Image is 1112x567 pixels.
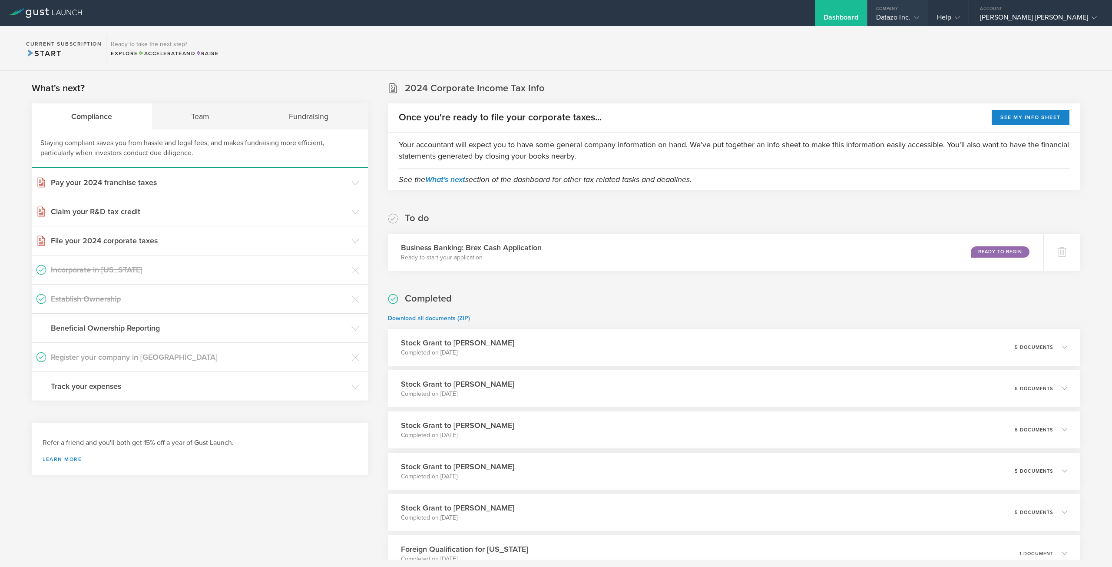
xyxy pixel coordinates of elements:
[824,13,858,26] div: Dashboard
[32,82,85,95] h2: What's next?
[195,50,218,56] span: Raise
[51,235,347,246] h3: File your 2024 corporate taxes
[401,472,514,481] p: Completed on [DATE]
[405,212,429,225] h2: To do
[980,13,1097,26] div: [PERSON_NAME] [PERSON_NAME]
[111,41,218,47] h3: Ready to take the next step?
[51,206,347,217] h3: Claim your R&D tax credit
[138,50,182,56] span: Accelerate
[401,420,514,431] h3: Stock Grant to [PERSON_NAME]
[249,103,368,129] div: Fundraising
[51,293,347,305] h3: Establish Ownership
[1015,386,1053,391] p: 6 documents
[399,175,692,184] em: See the section of the dashboard for other tax related tasks and deadlines.
[26,41,102,46] h2: Current Subscription
[401,431,514,440] p: Completed on [DATE]
[401,514,514,522] p: Completed on [DATE]
[401,378,514,390] h3: Stock Grant to [PERSON_NAME]
[1069,525,1112,567] iframe: Chat Widget
[1015,345,1053,350] p: 5 documents
[399,111,602,124] h2: Once you're ready to file your corporate taxes...
[992,110,1069,125] button: See my info sheet
[43,457,357,462] a: Learn more
[405,292,452,305] h2: Completed
[399,139,1069,162] p: Your accountant will expect you to have some general company information on hand. We've put toget...
[51,264,347,275] h3: Incorporate in [US_STATE]
[26,49,61,58] span: Start
[138,50,196,56] span: and
[51,177,347,188] h3: Pay your 2024 franchise taxes
[43,438,357,448] h3: Refer a friend and you'll both get 15% off a year of Gust Launch.
[937,13,960,26] div: Help
[32,103,152,129] div: Compliance
[401,461,514,472] h3: Stock Grant to [PERSON_NAME]
[401,555,528,564] p: Completed on [DATE]
[388,315,470,322] a: Download all documents (ZIP)
[152,103,250,129] div: Team
[876,13,919,26] div: Datazo Inc.
[405,82,545,95] h2: 2024 Corporate Income Tax Info
[401,502,514,514] h3: Stock Grant to [PERSON_NAME]
[401,390,514,398] p: Completed on [DATE]
[1015,510,1053,515] p: 5 documents
[1015,469,1053,474] p: 5 documents
[51,322,347,334] h3: Beneficial Ownership Reporting
[401,544,528,555] h3: Foreign Qualification for [US_STATE]
[388,234,1043,271] div: Business Banking: Brex Cash ApplicationReady to start your applicationReady to Begin
[401,337,514,348] h3: Stock Grant to [PERSON_NAME]
[1015,428,1053,432] p: 6 documents
[106,35,223,62] div: Ready to take the next step?ExploreAccelerateandRaise
[1019,551,1053,556] p: 1 document
[401,348,514,357] p: Completed on [DATE]
[111,50,218,57] div: Explore
[971,246,1029,258] div: Ready to Begin
[51,351,347,363] h3: Register your company in [GEOGRAPHIC_DATA]
[51,381,347,392] h3: Track your expenses
[425,175,465,184] a: What's next
[401,242,542,253] h3: Business Banking: Brex Cash Application
[401,253,542,262] p: Ready to start your application
[32,129,368,168] div: Staying compliant saves you from hassle and legal fees, and makes fundraising more efficient, par...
